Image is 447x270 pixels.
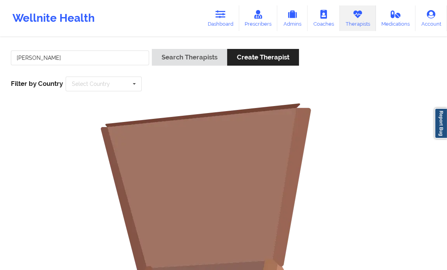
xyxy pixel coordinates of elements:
input: Search Keywords [11,51,149,65]
a: Admins [277,5,308,31]
a: Report Bug [435,108,447,139]
a: Coaches [308,5,340,31]
div: Select Country [72,81,110,87]
button: Search Therapists [152,49,227,66]
a: Medications [376,5,416,31]
a: Therapists [340,5,376,31]
span: Filter by Country [11,80,63,87]
a: Account [416,5,447,31]
a: Prescribers [239,5,278,31]
a: Dashboard [202,5,239,31]
button: Create Therapist [227,49,299,66]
